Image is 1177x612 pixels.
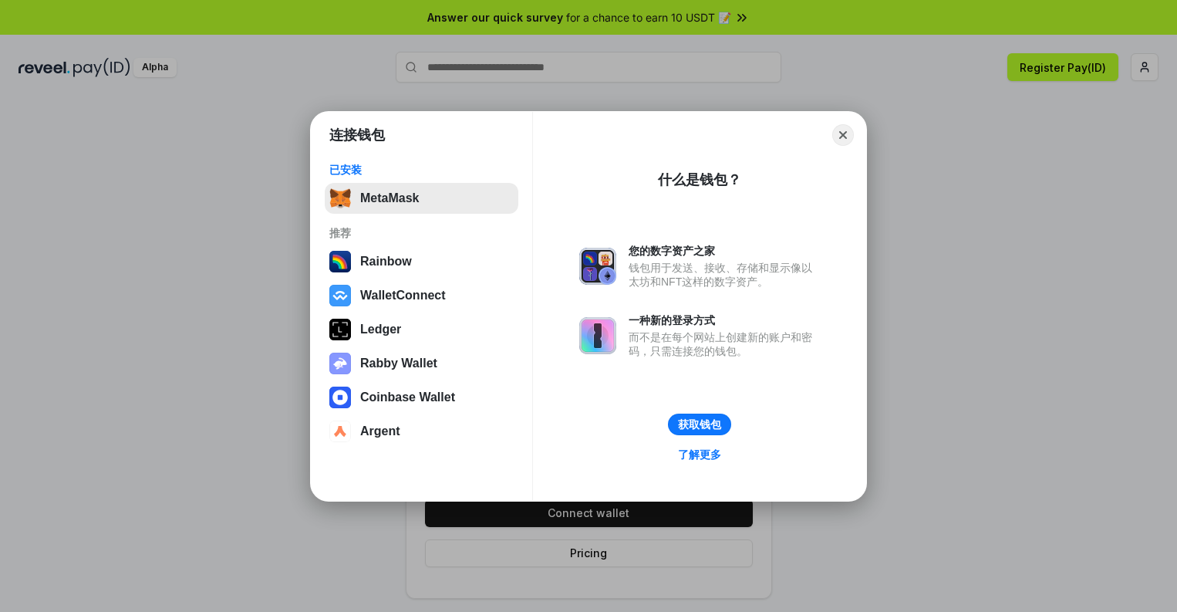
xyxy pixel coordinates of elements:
div: WalletConnect [360,289,446,303]
button: Rainbow [325,246,518,277]
img: svg+xml,%3Csvg%20xmlns%3D%22http%3A%2F%2Fwww.w3.org%2F2000%2Fsvg%22%20fill%3D%22none%22%20viewBox... [579,317,616,354]
img: svg+xml,%3Csvg%20width%3D%2228%22%20height%3D%2228%22%20viewBox%3D%220%200%2028%2028%22%20fill%3D... [329,387,351,408]
img: svg+xml,%3Csvg%20xmlns%3D%22http%3A%2F%2Fwww.w3.org%2F2000%2Fsvg%22%20fill%3D%22none%22%20viewBox... [579,248,616,285]
button: WalletConnect [325,280,518,311]
button: MetaMask [325,183,518,214]
div: Rabby Wallet [360,357,437,370]
div: 而不是在每个网站上创建新的账户和密码，只需连接您的钱包。 [629,330,820,358]
div: 一种新的登录方式 [629,313,820,327]
div: MetaMask [360,191,419,205]
div: 什么是钱包？ [658,171,741,189]
button: Coinbase Wallet [325,382,518,413]
h1: 连接钱包 [329,126,385,144]
button: Rabby Wallet [325,348,518,379]
div: 了解更多 [678,448,721,462]
div: Rainbow [360,255,412,269]
button: Close [832,124,854,146]
img: svg+xml,%3Csvg%20width%3D%22120%22%20height%3D%22120%22%20viewBox%3D%220%200%20120%20120%22%20fil... [329,251,351,272]
img: svg+xml,%3Csvg%20xmlns%3D%22http%3A%2F%2Fwww.w3.org%2F2000%2Fsvg%22%20fill%3D%22none%22%20viewBox... [329,353,351,374]
button: Argent [325,416,518,447]
div: Argent [360,424,400,438]
img: svg+xml,%3Csvg%20fill%3D%22none%22%20height%3D%2233%22%20viewBox%3D%220%200%2035%2033%22%20width%... [329,188,351,209]
div: 获取钱包 [678,418,721,431]
img: svg+xml,%3Csvg%20width%3D%2228%22%20height%3D%2228%22%20viewBox%3D%220%200%2028%2028%22%20fill%3D... [329,421,351,442]
img: svg+xml,%3Csvg%20width%3D%2228%22%20height%3D%2228%22%20viewBox%3D%220%200%2028%2028%22%20fill%3D... [329,285,351,306]
div: 您的数字资产之家 [629,244,820,258]
div: 已安装 [329,163,514,177]
button: 获取钱包 [668,414,731,435]
button: Ledger [325,314,518,345]
a: 了解更多 [669,445,730,465]
div: Ledger [360,323,401,336]
div: Coinbase Wallet [360,391,455,404]
div: 钱包用于发送、接收、存储和显示像以太坊和NFT这样的数字资产。 [629,261,820,289]
img: svg+xml,%3Csvg%20xmlns%3D%22http%3A%2F%2Fwww.w3.org%2F2000%2Fsvg%22%20width%3D%2228%22%20height%3... [329,319,351,340]
div: 推荐 [329,226,514,240]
